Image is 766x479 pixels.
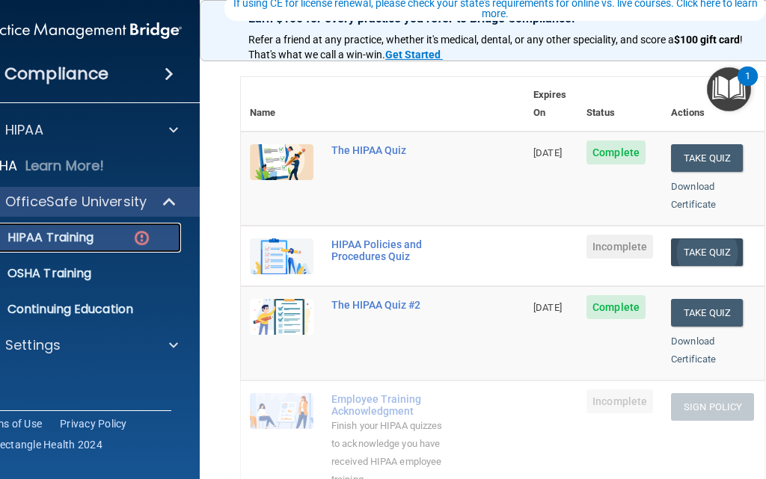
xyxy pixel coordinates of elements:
[248,34,745,61] span: ! That's what we call a win-win.
[331,144,450,156] div: The HIPAA Quiz
[331,393,450,417] div: Employee Training Acknowledgment
[586,140,646,164] span: Complete
[5,121,43,139] p: HIPAA
[533,147,562,158] span: [DATE]
[385,49,441,61] strong: Get Started
[4,64,108,84] h4: Compliance
[533,302,562,313] span: [DATE]
[5,193,147,211] p: OfficeSafe University
[745,76,750,96] div: 1
[671,393,754,421] button: Sign Policy
[60,416,127,431] a: Privacy Policy
[331,238,450,262] div: HIPAA Policies and Procedures Quiz
[586,235,653,259] span: Incomplete
[331,299,450,311] div: The HIPAA Quiz #2
[586,389,653,413] span: Incomplete
[132,229,151,247] img: danger-circle.6113f641.png
[25,157,105,175] p: Learn More!
[707,67,751,111] button: Open Resource Center, 1 new notification
[671,336,716,365] a: Download Certificate
[241,77,322,132] th: Name
[671,238,743,266] button: Take Quiz
[671,181,716,210] a: Download Certificate
[662,77,765,132] th: Actions
[577,77,662,132] th: Status
[674,34,740,46] strong: $100 gift card
[524,77,577,132] th: Expires On
[671,144,743,172] button: Take Quiz
[586,295,646,319] span: Complete
[5,336,61,354] p: Settings
[248,34,674,46] span: Refer a friend at any practice, whether it's medical, dental, or any other speciality, and score a
[671,299,743,327] button: Take Quiz
[385,49,443,61] a: Get Started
